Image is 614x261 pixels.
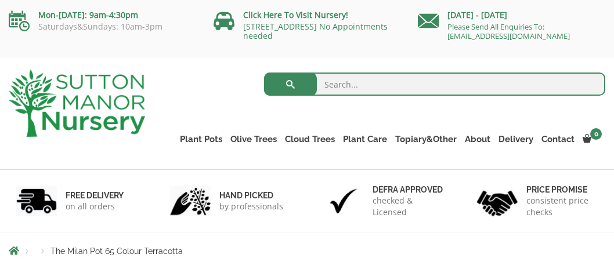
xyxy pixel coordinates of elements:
[243,21,388,41] a: [STREET_ADDRESS] No Appointments needed
[579,131,605,147] a: 0
[264,72,606,96] input: Search...
[243,9,348,20] a: Click Here To Visit Nursery!
[226,131,281,147] a: Olive Trees
[219,190,283,201] h6: hand picked
[66,201,124,212] p: on all orders
[50,246,183,256] span: The Milan Pot 65 Colour Terracotta
[66,190,124,201] h6: FREE DELIVERY
[373,184,445,195] h6: Defra approved
[526,195,598,218] p: consistent price checks
[16,186,57,216] img: 1.jpg
[477,183,518,219] img: 4.jpg
[9,8,196,22] p: Mon-[DATE]: 9am-4:30pm
[418,8,605,22] p: [DATE] - [DATE]
[537,131,579,147] a: Contact
[373,195,445,218] p: checked & Licensed
[9,70,145,137] img: logo
[281,131,339,147] a: Cloud Trees
[526,184,598,195] h6: Price promise
[170,186,211,216] img: 2.jpg
[447,21,570,41] a: Please Send All Enquiries To: [EMAIL_ADDRESS][DOMAIN_NAME]
[590,128,602,140] span: 0
[323,186,364,216] img: 3.jpg
[9,22,196,31] p: Saturdays&Sundays: 10am-3pm
[176,131,226,147] a: Plant Pots
[391,131,461,147] a: Topiary&Other
[9,246,605,255] nav: Breadcrumbs
[219,201,283,212] p: by professionals
[494,131,537,147] a: Delivery
[461,131,494,147] a: About
[339,131,391,147] a: Plant Care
